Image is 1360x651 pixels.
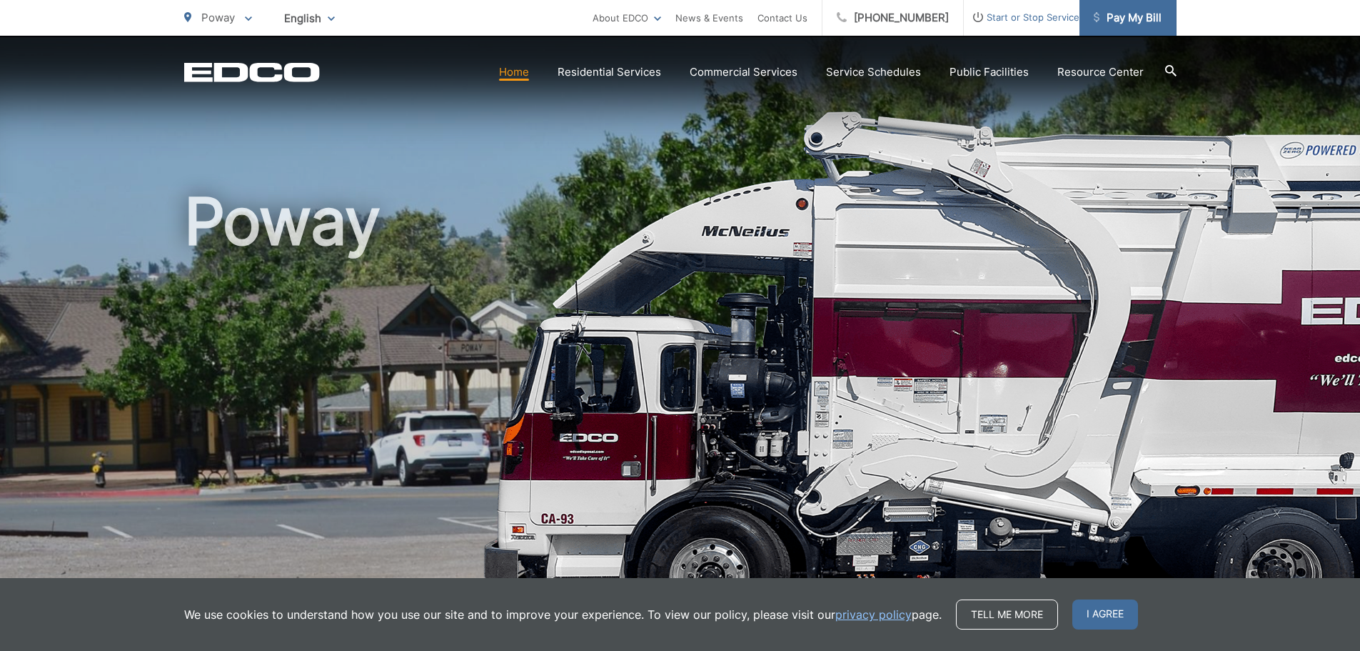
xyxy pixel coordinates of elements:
h1: Poway [184,186,1177,638]
a: privacy policy [835,606,912,623]
a: Resource Center [1057,64,1144,81]
a: Residential Services [558,64,661,81]
a: EDCD logo. Return to the homepage. [184,62,320,82]
a: Commercial Services [690,64,797,81]
span: I agree [1072,600,1138,630]
span: English [273,6,346,31]
span: Pay My Bill [1094,9,1162,26]
p: We use cookies to understand how you use our site and to improve your experience. To view our pol... [184,606,942,623]
span: Poway [201,11,235,24]
a: Contact Us [757,9,807,26]
a: Public Facilities [950,64,1029,81]
a: Service Schedules [826,64,921,81]
a: Tell me more [956,600,1058,630]
a: About EDCO [593,9,661,26]
a: News & Events [675,9,743,26]
a: Home [499,64,529,81]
